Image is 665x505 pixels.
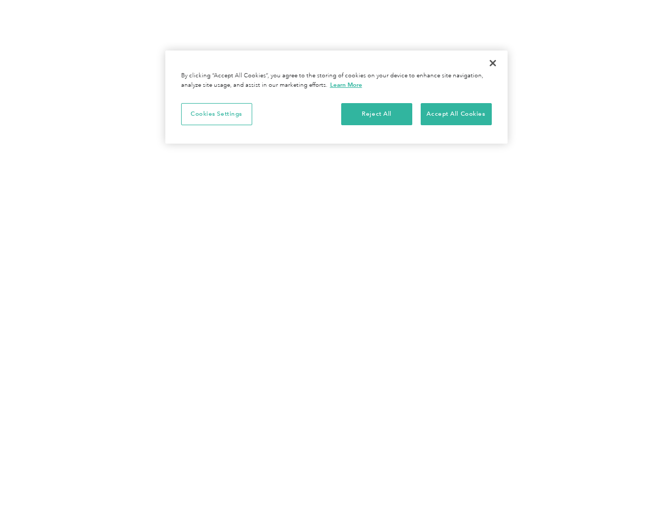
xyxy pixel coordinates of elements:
button: Cookies Settings [181,103,252,125]
div: Privacy [165,50,508,144]
div: By clicking “Accept All Cookies”, you agree to the storing of cookies on your device to enhance s... [181,72,492,90]
button: Reject All [341,103,412,125]
div: Cookie banner [165,50,508,144]
a: More information about your privacy, opens in a new tab [330,81,362,88]
button: Accept All Cookies [421,103,492,125]
button: Close [481,52,504,75]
